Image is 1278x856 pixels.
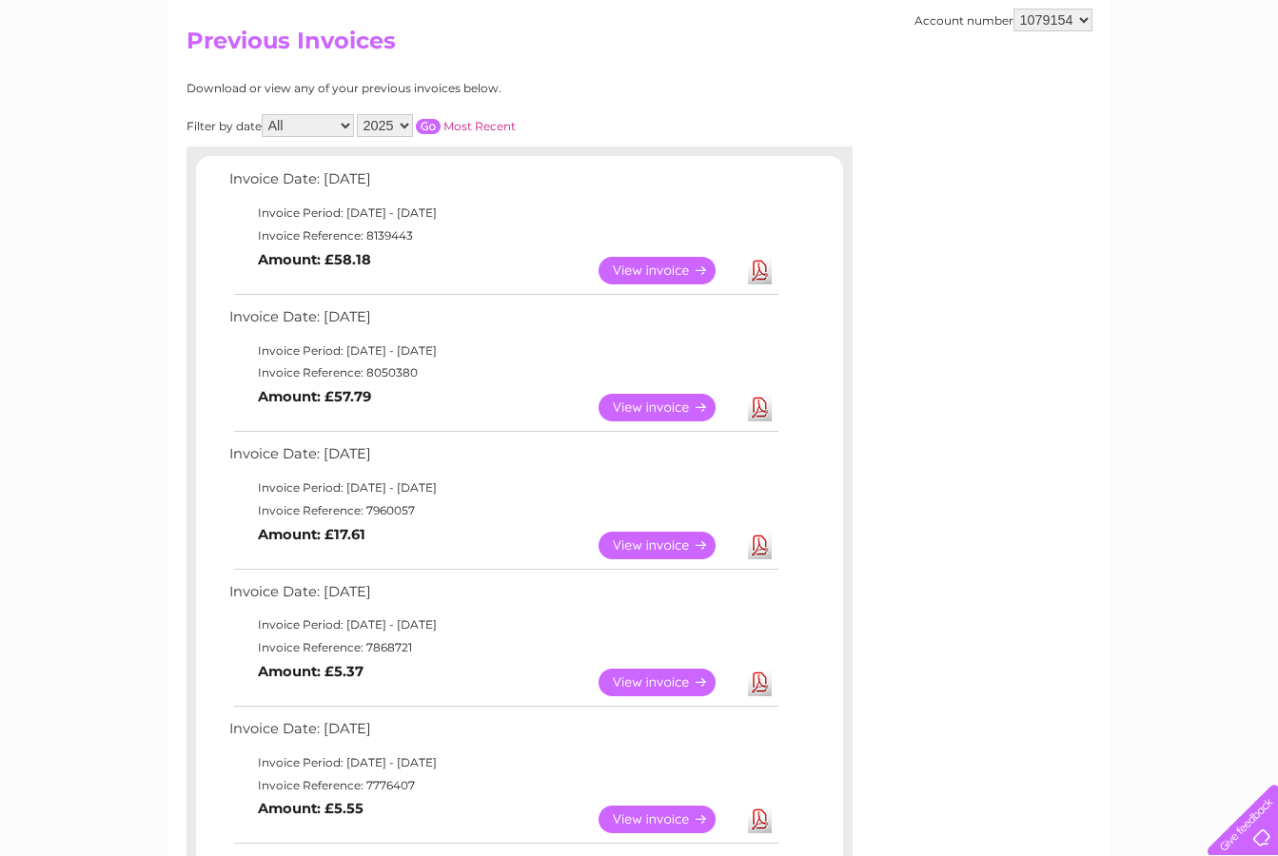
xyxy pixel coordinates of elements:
[1215,81,1260,95] a: Log out
[443,119,516,133] a: Most Recent
[225,774,781,797] td: Invoice Reference: 7776407
[599,806,738,833] a: View
[225,441,781,477] td: Invoice Date: [DATE]
[45,49,142,107] img: logo.png
[225,579,781,614] td: Invoice Date: [DATE]
[225,202,781,224] td: Invoice Period: [DATE] - [DATE]
[225,224,781,247] td: Invoice Reference: 8139443
[225,716,781,751] td: Invoice Date: [DATE]
[187,114,686,137] div: Filter by date
[943,81,979,95] a: Water
[1151,81,1198,95] a: Contact
[1112,81,1140,95] a: Blog
[258,800,364,817] b: Amount: £5.55
[225,613,781,636] td: Invoice Period: [DATE] - [DATE]
[258,663,364,680] b: Amount: £5.37
[599,532,738,559] a: View
[225,166,781,202] td: Invoice Date: [DATE]
[225,751,781,774] td: Invoice Period: [DATE] - [DATE]
[225,477,781,499] td: Invoice Period: [DATE] - [DATE]
[599,257,738,284] a: View
[258,251,371,268] b: Amount: £58.18
[991,81,1032,95] a: Energy
[914,9,1092,31] div: Account number
[748,394,772,421] a: Download
[258,526,365,543] b: Amount: £17.61
[190,10,1090,92] div: Clear Business is a trading name of Verastar Limited (registered in [GEOGRAPHIC_DATA] No. 3667643...
[599,669,738,696] a: View
[225,499,781,522] td: Invoice Reference: 7960057
[1044,81,1101,95] a: Telecoms
[599,394,738,421] a: View
[748,532,772,559] a: Download
[748,806,772,833] a: Download
[225,361,781,384] td: Invoice Reference: 8050380
[225,636,781,659] td: Invoice Reference: 7868721
[187,28,1092,64] h2: Previous Invoices
[748,257,772,284] a: Download
[748,669,772,696] a: Download
[187,82,686,95] div: Download or view any of your previous invoices below.
[225,340,781,362] td: Invoice Period: [DATE] - [DATE]
[225,304,781,340] td: Invoice Date: [DATE]
[919,10,1051,33] a: 0333 014 3131
[258,388,371,405] b: Amount: £57.79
